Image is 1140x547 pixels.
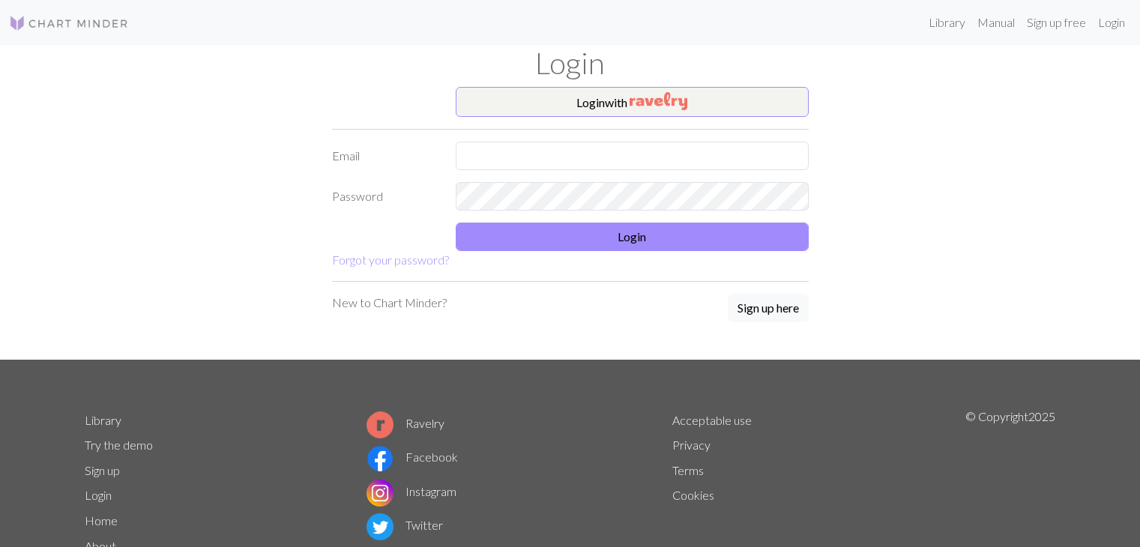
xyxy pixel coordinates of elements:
[332,294,447,312] p: New to Chart Minder?
[367,484,456,498] a: Instagram
[85,438,153,452] a: Try the demo
[367,518,443,532] a: Twitter
[367,416,444,430] a: Ravelry
[367,513,393,540] img: Twitter logo
[1092,7,1131,37] a: Login
[672,463,704,477] a: Terms
[672,413,752,427] a: Acceptable use
[323,142,447,170] label: Email
[672,488,714,502] a: Cookies
[76,45,1065,81] h1: Login
[672,438,711,452] a: Privacy
[630,92,687,110] img: Ravelry
[367,480,393,507] img: Instagram logo
[367,450,458,464] a: Facebook
[85,413,121,427] a: Library
[923,7,971,37] a: Library
[85,513,118,528] a: Home
[456,223,809,251] button: Login
[971,7,1021,37] a: Manual
[9,14,129,32] img: Logo
[367,445,393,472] img: Facebook logo
[1021,7,1092,37] a: Sign up free
[332,253,449,267] a: Forgot your password?
[323,182,447,211] label: Password
[367,411,393,438] img: Ravelry logo
[456,87,809,117] button: Loginwith
[728,294,809,322] button: Sign up here
[85,488,112,502] a: Login
[85,463,120,477] a: Sign up
[728,294,809,324] a: Sign up here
